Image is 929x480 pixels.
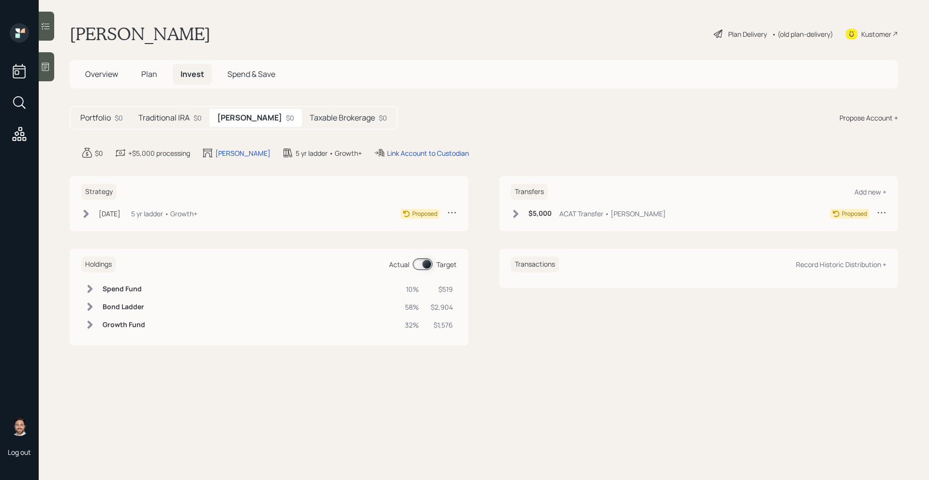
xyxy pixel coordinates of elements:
span: Invest [180,69,204,79]
h6: Holdings [81,256,116,272]
div: Propose Account + [839,113,898,123]
div: $0 [95,148,103,158]
div: 5 yr ladder • Growth+ [131,209,197,219]
div: $0 [115,113,123,123]
div: [DATE] [99,209,120,219]
div: Plan Delivery [728,29,767,39]
div: Link Account to Custodian [387,148,469,158]
div: $519 [431,284,453,294]
div: • (old plan-delivery) [772,29,833,39]
h6: Growth Fund [103,321,145,329]
div: +$5,000 processing [128,148,190,158]
div: $2,904 [431,302,453,312]
div: 10% [405,284,419,294]
h5: Taxable Brokerage [310,113,375,122]
div: 58% [405,302,419,312]
div: Record Historic Distribution + [796,260,886,269]
div: $0 [286,113,294,123]
div: Target [436,259,457,270]
img: michael-russo-headshot.png [10,417,29,436]
h6: Spend Fund [103,285,145,293]
div: $0 [379,113,387,123]
div: Proposed [412,210,437,218]
div: 5 yr ladder • Growth+ [296,148,362,158]
h6: Strategy [81,184,117,200]
div: $0 [194,113,202,123]
div: 32% [405,320,419,330]
h6: Bond Ladder [103,303,145,311]
h1: [PERSON_NAME] [70,23,210,45]
span: Plan [141,69,157,79]
span: Overview [85,69,118,79]
h5: [PERSON_NAME] [217,113,282,122]
div: [PERSON_NAME] [215,148,270,158]
div: Log out [8,448,31,457]
div: ACAT Transfer • [PERSON_NAME] [559,209,666,219]
div: Actual [389,259,409,270]
h5: Portfolio [80,113,111,122]
div: Kustomer [861,29,891,39]
div: Proposed [842,210,867,218]
h5: Traditional IRA [138,113,190,122]
div: Add new + [854,187,886,196]
h6: Transfers [511,184,548,200]
h6: $5,000 [528,210,552,218]
h6: Transactions [511,256,559,272]
div: $1,576 [431,320,453,330]
span: Spend & Save [227,69,275,79]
